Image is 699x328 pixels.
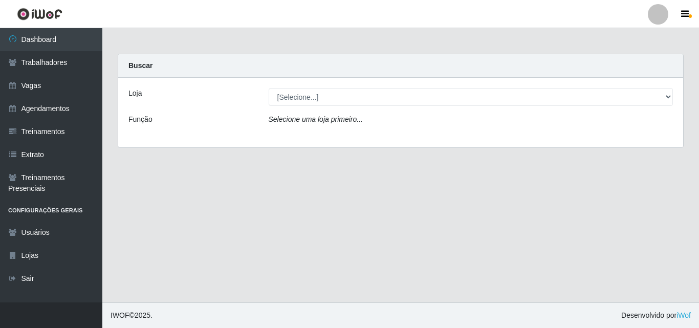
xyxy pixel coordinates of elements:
strong: Buscar [128,61,152,70]
span: © 2025 . [111,310,152,321]
i: Selecione uma loja primeiro... [269,115,363,123]
label: Loja [128,88,142,99]
span: Desenvolvido por [621,310,691,321]
a: iWof [676,311,691,319]
img: CoreUI Logo [17,8,62,20]
span: IWOF [111,311,129,319]
label: Função [128,114,152,125]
